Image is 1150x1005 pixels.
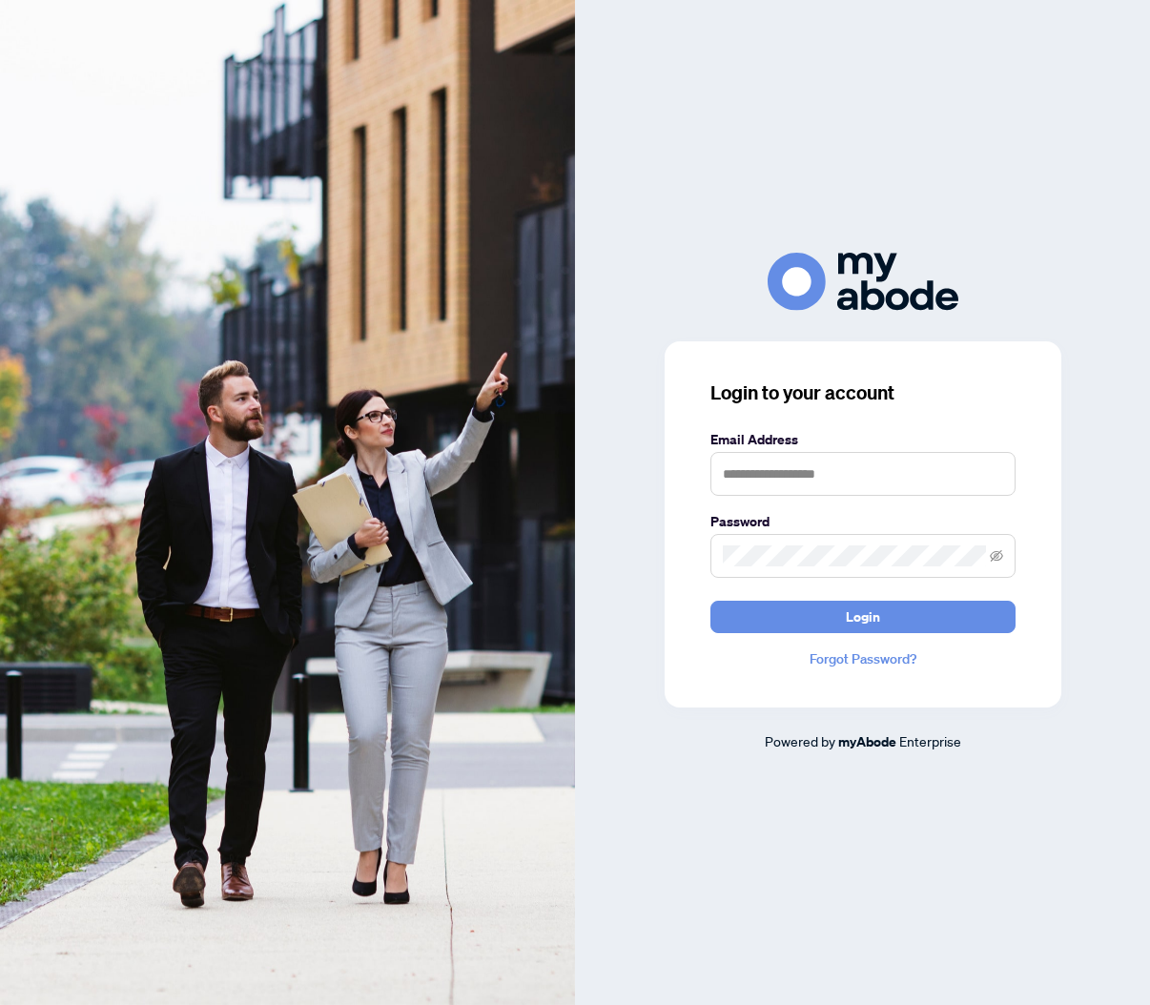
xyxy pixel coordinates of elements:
h3: Login to your account [710,379,1016,406]
label: Password [710,511,1016,532]
a: Forgot Password? [710,648,1016,669]
button: Login [710,601,1016,633]
span: Powered by [765,732,835,749]
span: Enterprise [899,732,961,749]
a: myAbode [838,731,896,752]
span: eye-invisible [990,549,1003,563]
label: Email Address [710,429,1016,450]
img: ma-logo [768,253,958,311]
span: Login [846,602,880,632]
